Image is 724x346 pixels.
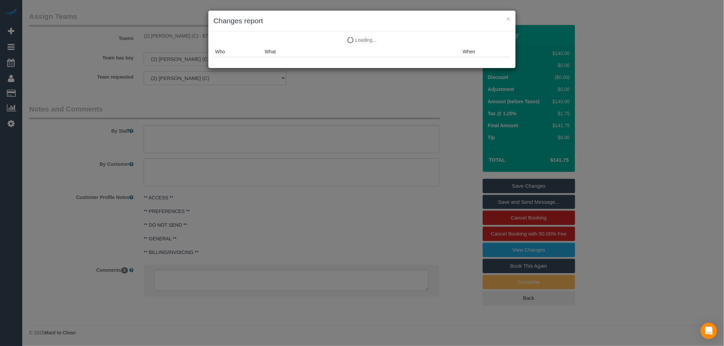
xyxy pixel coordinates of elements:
th: Who [214,46,263,57]
p: Loading... [214,37,510,43]
sui-modal: Changes report [208,11,516,68]
button: × [506,15,510,22]
th: When [461,46,510,57]
div: Open Intercom Messenger [701,323,717,339]
th: What [263,46,461,57]
h3: Changes report [214,16,510,26]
